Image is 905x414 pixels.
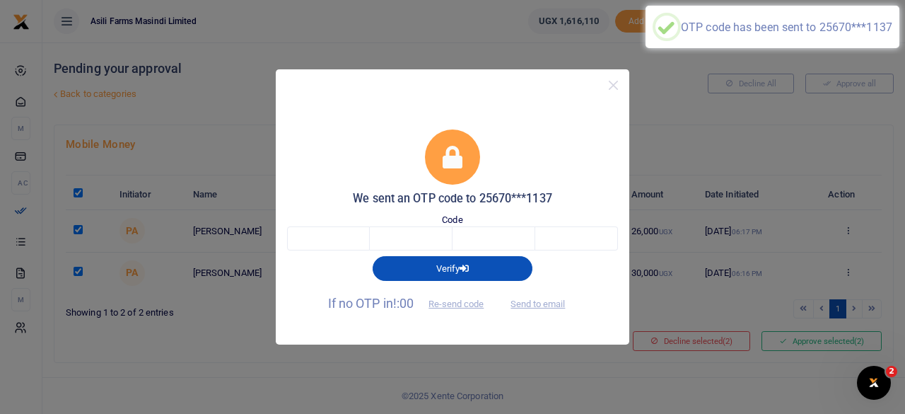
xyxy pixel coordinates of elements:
[442,213,462,227] label: Code
[857,366,891,400] iframe: Intercom live chat
[681,21,892,34] div: OTP code has been sent to 25670***1137
[603,75,624,96] button: Close
[393,296,414,311] span: !:00
[287,192,618,206] h5: We sent an OTP code to 25670***1137
[328,296,496,311] span: If no OTP in
[373,256,532,280] button: Verify
[886,366,897,377] span: 2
